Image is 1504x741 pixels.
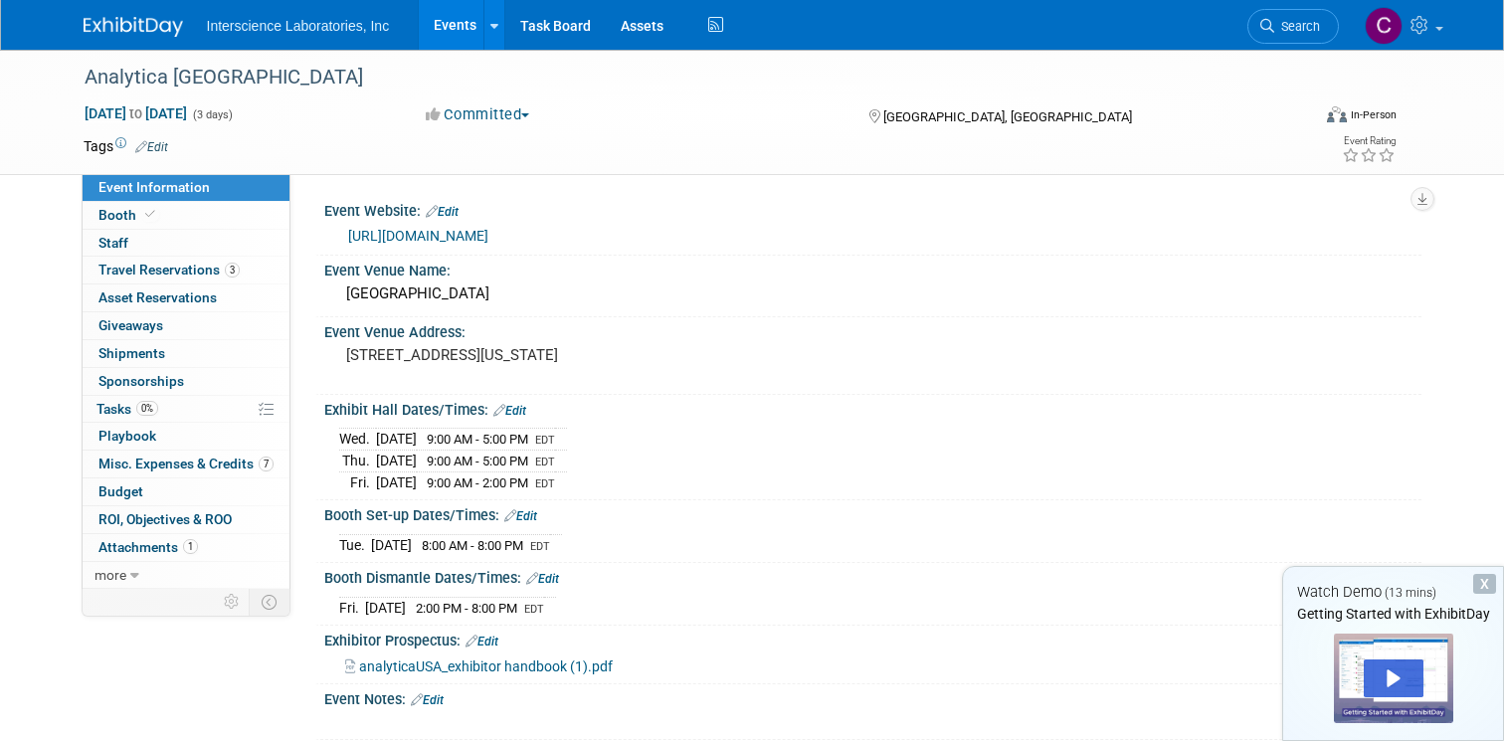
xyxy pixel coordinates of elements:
[504,509,537,523] a: Edit
[225,263,240,278] span: 3
[1473,574,1496,594] div: Dismiss
[339,597,365,618] td: Fri.
[1342,136,1396,146] div: Event Rating
[427,432,528,447] span: 9:00 AM - 5:00 PM
[324,317,1421,342] div: Event Venue Address:
[98,317,163,333] span: Giveaways
[324,256,1421,280] div: Event Venue Name:
[348,228,488,244] a: [URL][DOMAIN_NAME]
[1203,103,1397,133] div: Event Format
[98,539,198,555] span: Attachments
[94,567,126,583] span: more
[1350,107,1397,122] div: In-Person
[98,235,128,251] span: Staff
[83,257,289,283] a: Travel Reservations3
[339,534,371,555] td: Tue.
[84,17,183,37] img: ExhibitDay
[98,289,217,305] span: Asset Reservations
[83,284,289,311] a: Asset Reservations
[324,395,1421,421] div: Exhibit Hall Dates/Times:
[78,60,1285,95] div: Analytica [GEOGRAPHIC_DATA]
[183,539,198,554] span: 1
[427,475,528,490] span: 9:00 AM - 2:00 PM
[83,230,289,257] a: Staff
[98,373,184,389] span: Sponsorships
[136,401,158,416] span: 0%
[371,534,412,555] td: [DATE]
[1247,9,1339,44] a: Search
[98,428,156,444] span: Playbook
[346,346,760,364] pre: [STREET_ADDRESS][US_STATE]
[135,140,168,154] a: Edit
[324,626,1421,651] div: Exhibitor Prospectus:
[1385,586,1436,600] span: (13 mins)
[883,109,1132,124] span: [GEOGRAPHIC_DATA], [GEOGRAPHIC_DATA]
[83,396,289,423] a: Tasks0%
[466,635,498,648] a: Edit
[98,483,143,499] span: Budget
[339,471,376,492] td: Fri.
[365,597,406,618] td: [DATE]
[526,572,559,586] a: Edit
[535,477,555,490] span: EDT
[207,18,390,34] span: Interscience Laboratories, Inc
[1327,106,1347,122] img: Format-Inperson.png
[84,136,168,156] td: Tags
[191,108,233,121] span: (3 days)
[249,589,289,615] td: Toggle Event Tabs
[83,534,289,561] a: Attachments1
[1283,582,1503,603] div: Watch Demo
[345,658,613,674] a: analyticaUSA_exhibitor handbook (1).pdf
[426,205,459,219] a: Edit
[524,603,544,616] span: EDT
[376,471,417,492] td: [DATE]
[83,174,289,201] a: Event Information
[126,105,145,121] span: to
[98,345,165,361] span: Shipments
[376,451,417,472] td: [DATE]
[324,684,1421,710] div: Event Notes:
[83,478,289,505] a: Budget
[1364,659,1423,697] div: Play
[98,262,240,278] span: Travel Reservations
[376,429,417,451] td: [DATE]
[324,500,1421,526] div: Booth Set-up Dates/Times:
[84,104,188,122] span: [DATE] [DATE]
[98,179,210,195] span: Event Information
[83,451,289,477] a: Misc. Expenses & Credits7
[419,104,537,125] button: Committed
[493,404,526,418] a: Edit
[1365,7,1403,45] img: Chris Hawkins
[98,511,232,527] span: ROI, Objectives & ROO
[530,540,550,553] span: EDT
[98,456,274,471] span: Misc. Expenses & Credits
[1274,19,1320,34] span: Search
[145,209,155,220] i: Booth reservation complete
[215,589,250,615] td: Personalize Event Tab Strip
[411,693,444,707] a: Edit
[83,506,289,533] a: ROI, Objectives & ROO
[83,368,289,395] a: Sponsorships
[324,196,1421,222] div: Event Website:
[422,538,523,553] span: 8:00 AM - 8:00 PM
[359,658,613,674] span: analyticaUSA_exhibitor handbook (1).pdf
[83,340,289,367] a: Shipments
[83,202,289,229] a: Booth
[339,429,376,451] td: Wed.
[535,434,555,447] span: EDT
[259,457,274,471] span: 7
[83,312,289,339] a: Giveaways
[427,454,528,468] span: 9:00 AM - 5:00 PM
[416,601,517,616] span: 2:00 PM - 8:00 PM
[1283,604,1503,624] div: Getting Started with ExhibitDay
[339,278,1407,309] div: [GEOGRAPHIC_DATA]
[324,563,1421,589] div: Booth Dismantle Dates/Times:
[535,456,555,468] span: EDT
[83,423,289,450] a: Playbook
[98,207,159,223] span: Booth
[83,562,289,589] a: more
[339,451,376,472] td: Thu.
[96,401,158,417] span: Tasks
